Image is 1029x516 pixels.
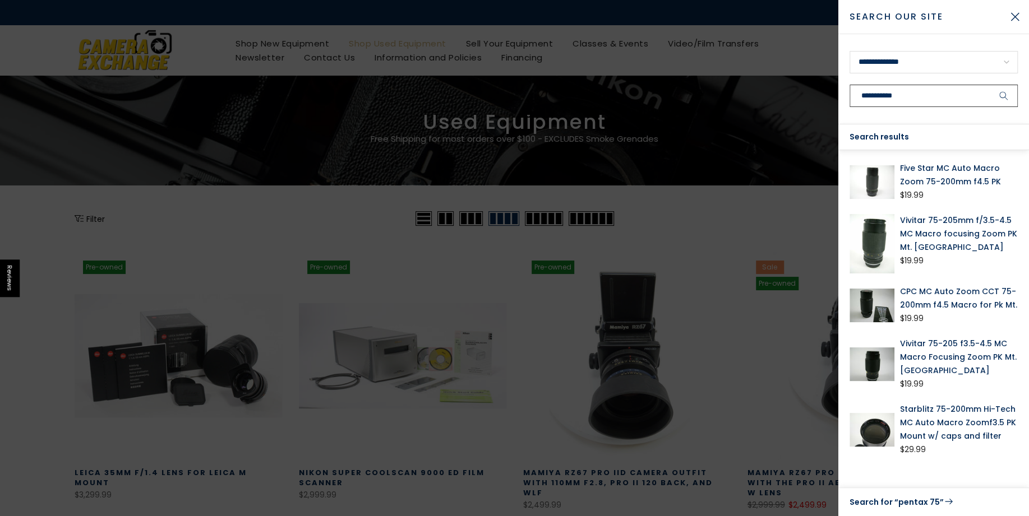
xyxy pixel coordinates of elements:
img: Vivitar 75-205 f3.5-4.5 MC Macro Focusing Zoom PK Mt. lens Lenses - Small Format - K Mount Lenses... [850,337,894,391]
a: Vivitar 75-205mm f/3.5-4.5 MC Macro focusing Zoom PK Mt. [GEOGRAPHIC_DATA] [900,213,1018,254]
img: Starblitz 75-200mm Hi-Tech MC Auto Macro Zoomf3.5 PK Mount w/ caps and filter Lenses - Small Form... [850,402,894,457]
span: Search Our Site [850,10,1001,24]
img: CPC MC Auto Zoom CCT 75-200mm f4.5 Macro for Pk Mt. Lenses - Small Format - K Mount Lenses (Ricoh... [850,285,894,326]
div: $19.99 [900,188,924,202]
a: Starblitz 75-200mm Hi-Tech MC Auto Macro Zoomf3.5 PK Mount w/ caps and filter [900,402,1018,443]
a: Search for “pentax 75” [850,495,1018,509]
div: $29.99 [900,443,926,457]
div: $19.99 [900,254,924,268]
img: Five Star MC Auto Macro Zoom 75-200mm f4.5 PK Lenses - Small Format - K Mount Lenses (Ricoh, Pent... [850,161,894,202]
a: CPC MC Auto Zoom CCT 75-200mm f4.5 Macro for Pk Mt. [900,285,1018,312]
a: Five Star MC Auto Macro Zoom 75-200mm f4.5 PK [900,161,1018,188]
img: Vivitar 75-205mm f/3.5-4.5 MC Macro focusing Zoom PK Mt. lens Lenses - Small Format - K Mount Len... [850,213,894,273]
button: Close Search [1001,3,1029,31]
div: $19.99 [900,377,924,391]
a: Vivitar 75-205 f3.5-4.5 MC Macro Focusing Zoom PK Mt. [GEOGRAPHIC_DATA] [900,337,1018,377]
div: $19.99 [900,312,924,326]
div: Search results [838,124,1029,150]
